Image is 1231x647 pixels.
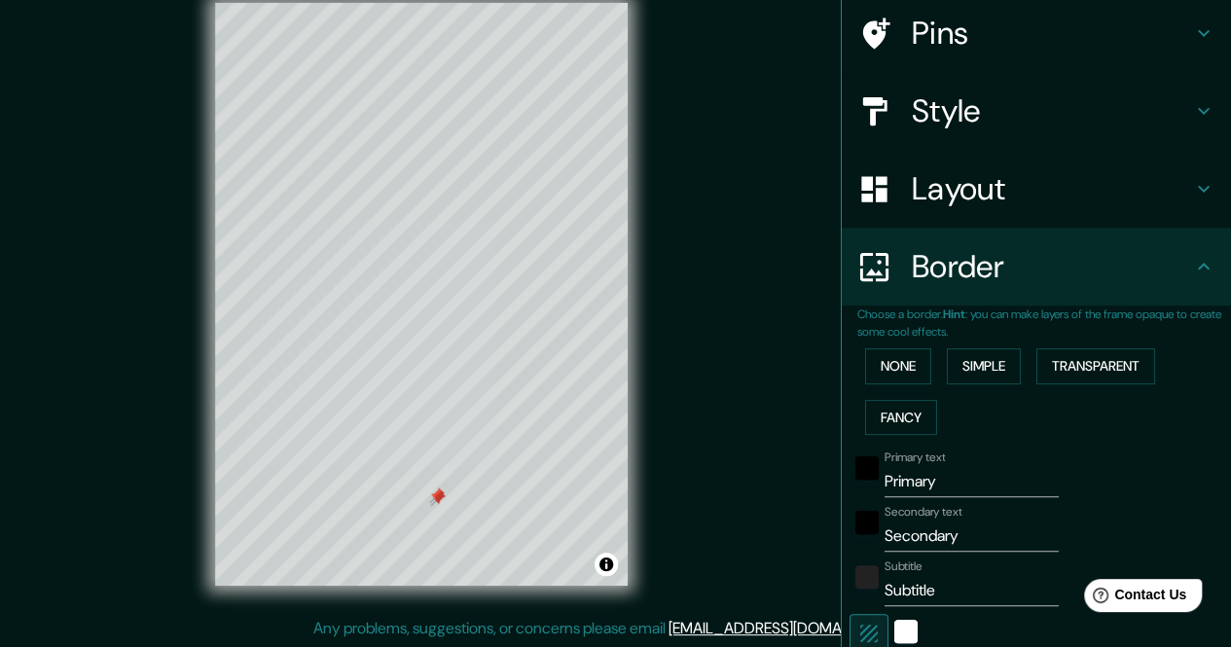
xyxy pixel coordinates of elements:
label: Subtitle [885,558,923,575]
p: Any problems, suggestions, or concerns please email . [313,617,912,640]
h4: Border [912,247,1192,286]
div: Border [842,228,1231,306]
a: [EMAIL_ADDRESS][DOMAIN_NAME] [669,618,909,638]
button: None [865,348,931,384]
div: Style [842,72,1231,150]
div: Layout [842,150,1231,228]
button: Transparent [1036,348,1155,384]
p: Choose a border. : you can make layers of the frame opaque to create some cool effects. [857,306,1231,341]
h4: Style [912,91,1192,130]
button: black [855,511,879,534]
button: color-222222 [855,565,879,589]
iframe: Help widget launcher [1058,571,1210,626]
button: white [894,620,918,643]
button: black [855,456,879,480]
label: Primary text [885,449,945,466]
label: Secondary text [885,504,962,521]
button: Fancy [865,400,937,436]
h4: Pins [912,14,1192,53]
h4: Layout [912,169,1192,208]
button: Toggle attribution [595,553,618,576]
button: Simple [947,348,1021,384]
b: Hint [943,306,965,322]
